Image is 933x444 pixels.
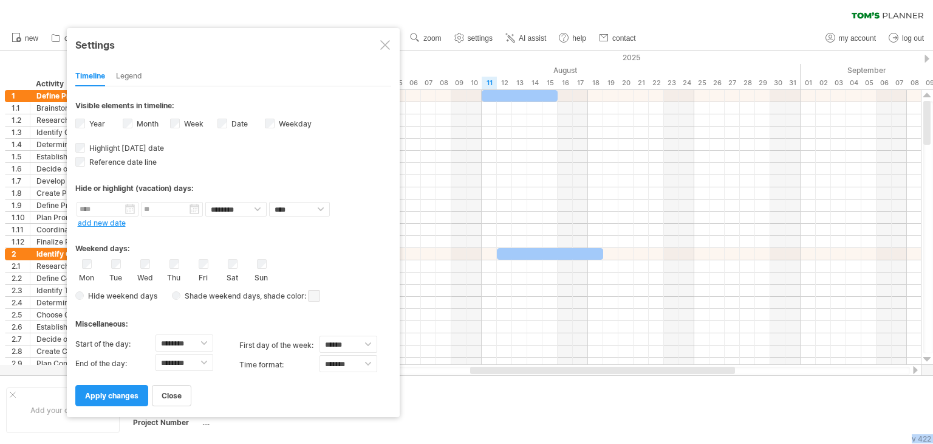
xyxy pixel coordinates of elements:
[36,224,202,235] div: Coordinate with Stakeholders
[725,77,740,89] div: Wednesday, 27 August 2025
[468,34,493,43] span: settings
[166,271,182,282] label: Thu
[36,309,202,321] div: Choose Contest Platform
[12,199,30,211] div: 1.9
[75,385,148,406] a: apply changes
[12,212,30,223] div: 1.10
[634,77,649,89] div: Thursday, 21 August 2025
[12,321,30,333] div: 2.6
[406,77,421,89] div: Wednesday, 6 August 2025
[12,272,30,284] div: 2.2
[740,77,755,89] div: Thursday, 28 August 2025
[152,385,191,406] a: close
[527,77,542,89] div: Thursday, 14 August 2025
[79,271,94,282] label: Mon
[839,34,876,43] span: my account
[12,175,30,187] div: 1.7
[12,309,30,321] div: 2.5
[12,139,30,150] div: 1.4
[116,67,142,86] div: Legend
[519,34,546,43] span: AI assist
[75,308,391,331] div: Miscellaneous:
[75,232,391,256] div: Weekend days:
[556,30,590,46] a: help
[36,358,202,369] div: Plan Contest Promotion Strategy
[588,77,603,89] div: Monday, 18 August 2025
[64,34,81,43] span: open
[421,77,436,89] div: Thursday, 7 August 2025
[36,248,202,260] div: Identify Online Contest Details
[816,77,831,89] div: Tuesday, 2 September 2025
[36,187,202,199] div: Create Promotion Visuals
[75,184,391,193] div: Hide or highlight (vacation) days:
[75,335,155,354] label: Start of the day:
[451,77,466,89] div: Saturday, 9 August 2025
[822,30,880,46] a: my account
[12,333,30,345] div: 2.7
[78,218,126,227] a: add new date
[108,271,123,282] label: Tue
[330,64,801,77] div: August 2025
[36,199,202,211] div: Define Promotion Timeline
[229,119,248,128] label: Date
[892,77,907,89] div: Sunday, 7 September 2025
[180,291,260,300] span: Shade weekend days
[12,345,30,357] div: 2.8
[482,77,497,89] div: Monday, 11 August 2025
[12,224,30,235] div: 1.11
[202,417,304,428] div: ....
[558,77,573,89] div: Saturday, 16 August 2025
[12,260,30,272] div: 2.1
[12,248,30,260] div: 2
[573,77,588,89] div: Sunday, 17 August 2025
[846,77,861,89] div: Thursday, 4 September 2025
[254,271,269,282] label: Sun
[12,163,30,175] div: 1.6
[497,77,512,89] div: Tuesday, 12 August 2025
[36,345,202,357] div: Create Contest Timeline
[276,119,312,128] label: Weekday
[36,151,202,162] div: Establish Promotion Budget
[596,30,640,46] a: contact
[36,212,202,223] div: Plan Promotion Logistics
[572,34,586,43] span: help
[423,34,441,43] span: zoom
[755,77,770,89] div: Friday, 29 August 2025
[902,34,924,43] span: log out
[36,297,202,308] div: Determine Contest Format
[75,354,155,373] label: End of the day:
[9,30,42,46] a: new
[75,67,105,86] div: Timeline
[612,34,636,43] span: contact
[12,236,30,248] div: 1.12
[87,119,105,128] label: Year
[12,90,30,102] div: 1
[260,289,320,304] span: , shade color:
[831,77,846,89] div: Wednesday, 3 September 2025
[36,163,202,175] div: Decide on Promotion Channels
[436,77,451,89] div: Friday, 8 August 2025
[649,77,664,89] div: Friday, 22 August 2025
[36,78,202,90] div: Activity
[12,114,30,126] div: 1.2
[770,77,785,89] div: Saturday, 30 August 2025
[12,285,30,296] div: 2.3
[36,114,202,126] div: Research Target Audience Preferences
[36,272,202,284] div: Define Contest Objectives
[36,102,202,114] div: Brainstorm Promotion Ideas
[12,151,30,162] div: 1.5
[36,236,202,248] div: Finalize Promotion Package Details
[709,77,725,89] div: Tuesday, 26 August 2025
[239,355,320,375] label: Time format:
[801,77,816,89] div: Monday, 1 September 2025
[36,127,202,138] div: Identify Competitor Promotions
[861,77,877,89] div: Friday, 5 September 2025
[87,144,164,153] span: Highlight [DATE] date
[182,119,203,128] label: Week
[87,158,157,167] span: Reference date line
[36,333,202,345] div: Decide on Contest Prizes
[12,102,30,114] div: 1.1
[75,33,391,55] div: Settings
[407,30,445,46] a: zoom
[886,30,928,46] a: log out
